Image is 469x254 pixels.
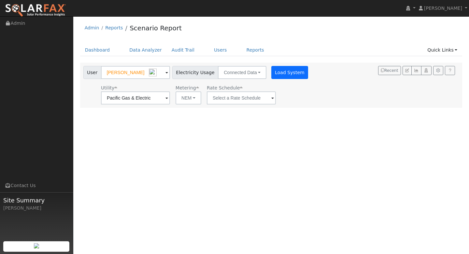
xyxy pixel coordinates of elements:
span: Electricity Usage [172,66,218,79]
input: Select a Rate Schedule [207,91,276,104]
button: Edit User [403,66,412,75]
a: Dashboard [80,44,115,56]
div: Utility [101,85,170,91]
a: Reports [105,25,123,30]
button: Load System [271,66,308,79]
img: SolarFax [5,4,66,17]
a: Users [209,44,232,56]
a: Scenario Report [130,24,182,32]
div: [PERSON_NAME] [3,205,70,212]
input: Select a Utility [101,91,170,104]
a: Help Link [445,66,455,75]
span: Site Summary [3,196,70,205]
img: npw-badge-icon-locked.svg [149,69,157,76]
a: Reports [242,44,269,56]
a: Quick Links [422,44,462,56]
button: Recent [378,66,401,75]
button: Login As [421,66,431,75]
button: Settings [433,66,443,75]
img: retrieve [34,243,39,248]
span: User [83,66,101,79]
input: Select a User [101,66,170,79]
button: Multi-Series Graph [411,66,421,75]
span: [PERSON_NAME] [424,6,462,11]
span: Alias: HEV2A [207,85,243,90]
button: Connected Data [218,66,266,79]
a: Admin [85,25,99,30]
a: Audit Trail [167,44,199,56]
a: Data Analyzer [124,44,167,56]
button: NEM [176,91,201,104]
div: Metering [176,85,201,91]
